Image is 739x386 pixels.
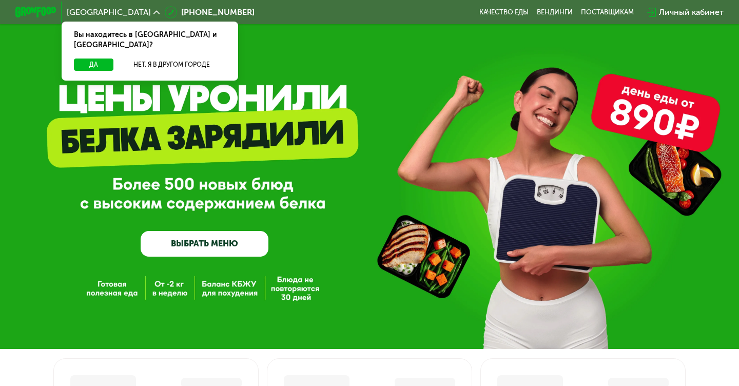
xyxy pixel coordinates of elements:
[537,8,573,16] a: Вендинги
[62,22,238,59] div: Вы находитесь в [GEOGRAPHIC_DATA] и [GEOGRAPHIC_DATA]?
[118,59,226,71] button: Нет, я в другом городе
[479,8,529,16] a: Качество еды
[165,6,255,18] a: [PHONE_NUMBER]
[141,231,268,257] a: ВЫБРАТЬ МЕНЮ
[67,8,151,16] span: [GEOGRAPHIC_DATA]
[74,59,113,71] button: Да
[581,8,634,16] div: поставщикам
[659,6,724,18] div: Личный кабинет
